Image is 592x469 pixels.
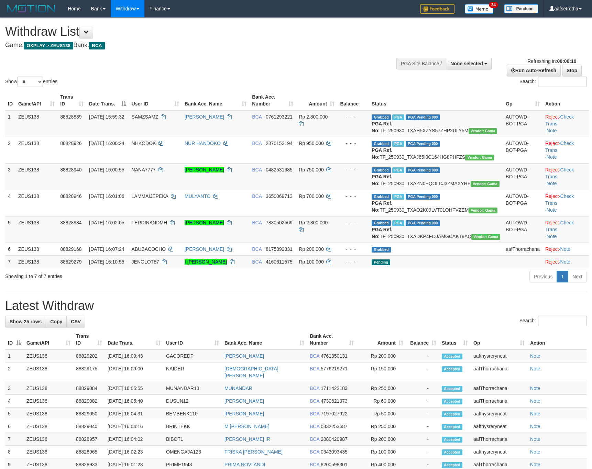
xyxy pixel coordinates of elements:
[530,398,540,404] a: Note
[560,259,571,265] a: Note
[545,167,574,179] a: Check Trans
[406,141,440,147] span: PGA Pending
[538,77,587,87] input: Search:
[24,433,73,446] td: ZEUS138
[519,77,587,87] label: Search:
[406,220,440,226] span: PGA Pending
[310,386,319,391] span: BCA
[266,259,293,265] span: Copy 4160611575 to clipboard
[420,4,454,14] img: Feedback.jpg
[392,220,404,226] span: Marked by aafsolysreylen
[321,449,348,455] span: Copy 0343093435 to clipboard
[542,255,589,268] td: ·
[5,190,15,216] td: 4
[132,167,156,172] span: NANA7777
[471,433,527,446] td: aafThorrachana
[224,386,252,391] a: MUNANDAR
[530,449,540,455] a: Note
[299,141,324,146] span: Rp 950.000
[132,114,158,120] span: SAMZSAMZ
[442,354,462,359] span: Accepted
[266,246,293,252] span: Copy 8175392331 to clipboard
[50,319,62,324] span: Copy
[60,259,81,265] span: 88829279
[252,193,262,199] span: BCA
[439,330,471,349] th: Status: activate to sort column ascending
[527,330,587,349] th: Action
[372,194,391,200] span: Grabbed
[224,411,264,416] a: [PERSON_NAME]
[503,216,542,243] td: AUTOWD-BOT-PGA
[89,114,124,120] span: [DATE] 15:59:32
[105,433,163,446] td: [DATE] 16:04:02
[545,114,559,120] a: Reject
[471,234,500,240] span: Vendor URL: https://trx31.1velocity.biz
[222,330,307,349] th: Bank Acc. Name: activate to sort column ascending
[369,163,503,190] td: TF_250930_TXAZN0EQOLCJ3ZMAXYHE
[442,437,462,443] span: Accepted
[530,386,540,391] a: Note
[163,382,222,395] td: MUNANDAR13
[163,330,222,349] th: User ID: activate to sort column ascending
[340,258,366,265] div: - - -
[530,436,540,442] a: Note
[86,91,129,110] th: Date Trans.: activate to sort column descending
[321,411,348,416] span: Copy 7197027922 to clipboard
[340,246,366,253] div: - - -
[542,163,589,190] td: · ·
[471,395,527,407] td: aafThorrachana
[406,433,439,446] td: -
[530,366,540,371] a: Note
[560,246,571,252] a: Note
[372,114,391,120] span: Grabbed
[450,61,483,66] span: None selected
[185,246,224,252] a: [PERSON_NAME]
[5,362,24,382] td: 2
[299,259,324,265] span: Rp 100.000
[442,386,462,392] span: Accepted
[5,395,24,407] td: 4
[357,446,406,458] td: Rp 100,000
[252,246,262,252] span: BCA
[182,91,249,110] th: Bank Acc. Name: activate to sort column ascending
[542,91,589,110] th: Action
[5,25,388,38] h1: Withdraw List
[545,141,559,146] a: Reject
[105,330,163,349] th: Date Trans.: activate to sort column ascending
[15,243,57,255] td: ZEUS138
[471,407,527,420] td: aafthysreryneat
[252,167,262,172] span: BCA
[73,330,105,349] th: Trans ID: activate to sort column ascending
[57,91,86,110] th: Trans ID: activate to sort column ascending
[547,128,557,133] a: Note
[73,349,105,362] td: 88829202
[357,433,406,446] td: Rp 200,000
[527,58,576,64] span: Refreshing in:
[15,163,57,190] td: ZEUS138
[471,330,527,349] th: Op: activate to sort column ascending
[163,395,222,407] td: DUSUN12
[547,181,557,186] a: Note
[15,255,57,268] td: ZEUS138
[337,91,369,110] th: Balance
[5,407,24,420] td: 5
[310,353,319,359] span: BCA
[465,4,494,14] img: Button%20Memo.svg
[310,449,319,455] span: BCA
[406,167,440,173] span: PGA Pending
[406,382,439,395] td: -
[357,330,406,349] th: Amount: activate to sort column ascending
[507,65,561,76] a: Run Auto-Refresh
[163,362,222,382] td: NAIDER
[406,362,439,382] td: -
[545,246,559,252] a: Reject
[321,424,348,429] span: Copy 0332253687 to clipboard
[46,316,67,327] a: Copy
[392,167,404,173] span: Marked by aafsolysreylen
[73,420,105,433] td: 88829040
[266,193,293,199] span: Copy 3650069713 to clipboard
[60,141,81,146] span: 88828926
[60,246,81,252] span: 88829168
[132,246,166,252] span: ABUBACOCHO
[369,216,503,243] td: TF_250930_TXADKP4FOJAMGCAKT9AQ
